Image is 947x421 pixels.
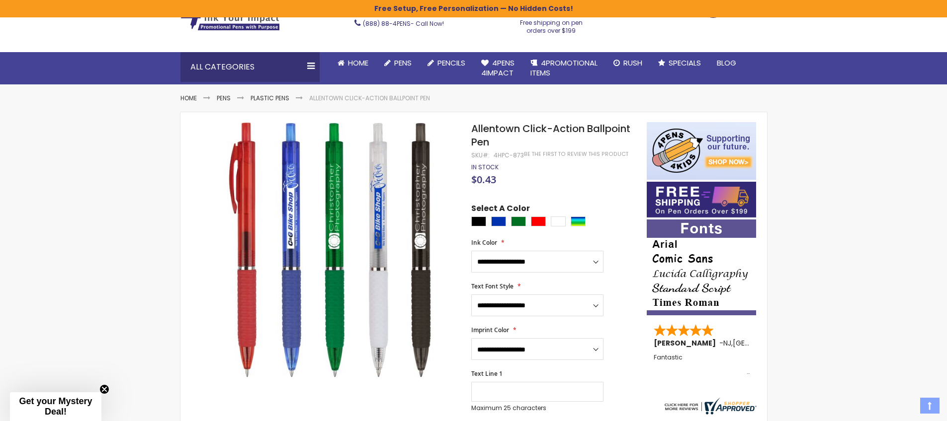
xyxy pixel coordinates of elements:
[363,19,411,28] a: (888) 88-4PENS
[309,94,430,102] li: Allentown Click-Action Ballpoint Pen
[719,338,806,348] span: - ,
[531,216,546,226] div: Red
[471,404,603,412] p: Maximum 25 characters
[471,163,499,171] div: Availability
[647,122,756,180] img: 4pens 4 kids
[623,58,642,68] span: Rush
[471,163,499,171] span: In stock
[733,338,806,348] span: [GEOGRAPHIC_DATA]
[471,216,486,226] div: Black
[437,58,465,68] span: Pencils
[363,19,444,28] span: - Call Now!
[491,216,506,226] div: Blue
[551,216,566,226] div: White
[471,326,509,334] span: Imprint Color
[709,52,744,74] a: Blog
[920,398,940,414] a: Top
[180,94,197,102] a: Home
[511,216,526,226] div: Green
[473,52,522,84] a: 4Pens4impact
[10,392,101,421] div: Get your Mystery Deal!Close teaser
[662,408,757,417] a: 4pens.com certificate URL
[510,15,593,35] div: Free shipping on pen orders over $199
[348,58,368,68] span: Home
[217,94,231,102] a: Pens
[471,173,496,186] span: $0.43
[471,369,503,378] span: Text Line 1
[471,151,490,159] strong: SKU
[394,58,412,68] span: Pens
[647,182,756,217] img: Free shipping on orders over $199
[471,238,497,247] span: Ink Color
[654,338,719,348] span: [PERSON_NAME]
[723,338,731,348] span: NJ
[662,398,757,415] img: 4pens.com widget logo
[647,219,756,315] img: font-personalization-examples
[19,396,92,417] span: Get your Mystery Deal!
[669,58,701,68] span: Specials
[571,216,586,226] div: Assorted
[530,58,598,78] span: 4PROMOTIONAL ITEMS
[524,150,628,158] a: Be the first to review this product
[99,384,109,394] button: Close teaser
[376,52,420,74] a: Pens
[180,52,320,82] div: All Categories
[471,282,514,290] span: Text Font Style
[481,58,515,78] span: 4Pens 4impact
[471,203,530,216] span: Select A Color
[650,52,709,74] a: Specials
[330,52,376,74] a: Home
[522,52,605,84] a: 4PROMOTIONALITEMS
[494,151,524,159] div: 4HPC-873
[420,52,473,74] a: Pencils
[251,94,289,102] a: Plastic Pens
[471,122,630,149] span: Allentown Click-Action Ballpoint Pen
[654,354,750,375] div: Fantastic
[605,52,650,74] a: Rush
[200,121,458,378] img: Allentown Click-Action Ballpoint Pen
[717,58,736,68] span: Blog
